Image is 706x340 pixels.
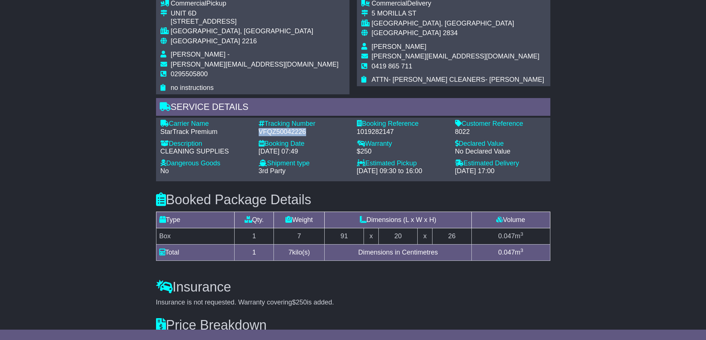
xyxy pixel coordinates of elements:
span: $250 [292,299,307,306]
div: Warranty [357,140,448,148]
div: [DATE] 17:00 [455,167,546,175]
div: Dangerous Goods [160,159,251,168]
div: Estimated Delivery [455,159,546,168]
span: [GEOGRAPHIC_DATA] [171,37,240,45]
div: CLEANING SUPPLIES [160,148,251,156]
sup: 3 [520,248,523,253]
div: [DATE] 09:30 to 16:00 [357,167,448,175]
div: Estimated Pickup [357,159,448,168]
td: m [471,244,550,260]
div: Tracking Number [259,120,349,128]
div: Booking Date [259,140,349,148]
span: 2834 [443,29,458,37]
div: [DATE] 07:49 [259,148,349,156]
td: Total [156,244,235,260]
div: 8022 [455,128,546,136]
td: Volume [471,212,550,228]
div: VFQZ50042226 [259,128,349,136]
span: 0.047 [498,249,515,256]
div: [STREET_ADDRESS] [171,18,339,26]
div: UNIT 6D [171,10,339,18]
td: Box [156,228,235,244]
td: 1 [235,244,274,260]
td: Type [156,212,235,228]
div: Service Details [156,98,550,118]
span: 3rd Party [259,167,286,175]
td: 26 [432,228,471,244]
td: Weight [274,212,325,228]
div: [GEOGRAPHIC_DATA], [GEOGRAPHIC_DATA] [372,20,544,28]
h3: Insurance [156,280,550,294]
div: Customer Reference [455,120,546,128]
div: 1019282147 [357,128,448,136]
div: Declared Value [455,140,546,148]
td: Dimensions (L x W x H) [325,212,471,228]
div: No Declared Value [455,148,546,156]
td: kilo(s) [274,244,325,260]
td: Dimensions in Centimetres [325,244,471,260]
div: StarTrack Premium [160,128,251,136]
td: 20 [378,228,418,244]
td: Qty. [235,212,274,228]
div: $250 [357,148,448,156]
h3: Booked Package Details [156,192,550,207]
span: 2216 [242,37,257,45]
td: 1 [235,228,274,244]
td: 7 [274,228,325,244]
span: [PERSON_NAME] - [171,51,230,58]
span: [PERSON_NAME] [372,43,427,50]
div: Description [160,140,251,148]
span: no instructions [171,84,214,91]
td: x [418,228,432,244]
span: No [160,167,169,175]
td: x [364,228,378,244]
div: Booking Reference [357,120,448,128]
h3: Price Breakdown [156,318,550,333]
td: m [471,228,550,244]
div: Carrier Name [160,120,251,128]
span: 7 [288,249,292,256]
div: [GEOGRAPHIC_DATA], [GEOGRAPHIC_DATA] [171,27,339,36]
span: [PERSON_NAME][EMAIL_ADDRESS][DOMAIN_NAME] [171,61,339,68]
sup: 3 [520,231,523,237]
div: Insurance is not requested. Warranty covering is added. [156,299,550,307]
div: Shipment type [259,159,349,168]
div: 5 MORILLA ST [372,10,544,18]
span: [PERSON_NAME][EMAIL_ADDRESS][DOMAIN_NAME] [372,53,540,60]
span: ATTN- [PERSON_NAME] CLEANERS- [PERSON_NAME] [372,76,544,83]
span: 0419 865 711 [372,63,412,70]
span: [GEOGRAPHIC_DATA] [372,29,441,37]
span: 0.047 [498,232,515,240]
span: 0295505800 [171,70,208,78]
td: 91 [325,228,364,244]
